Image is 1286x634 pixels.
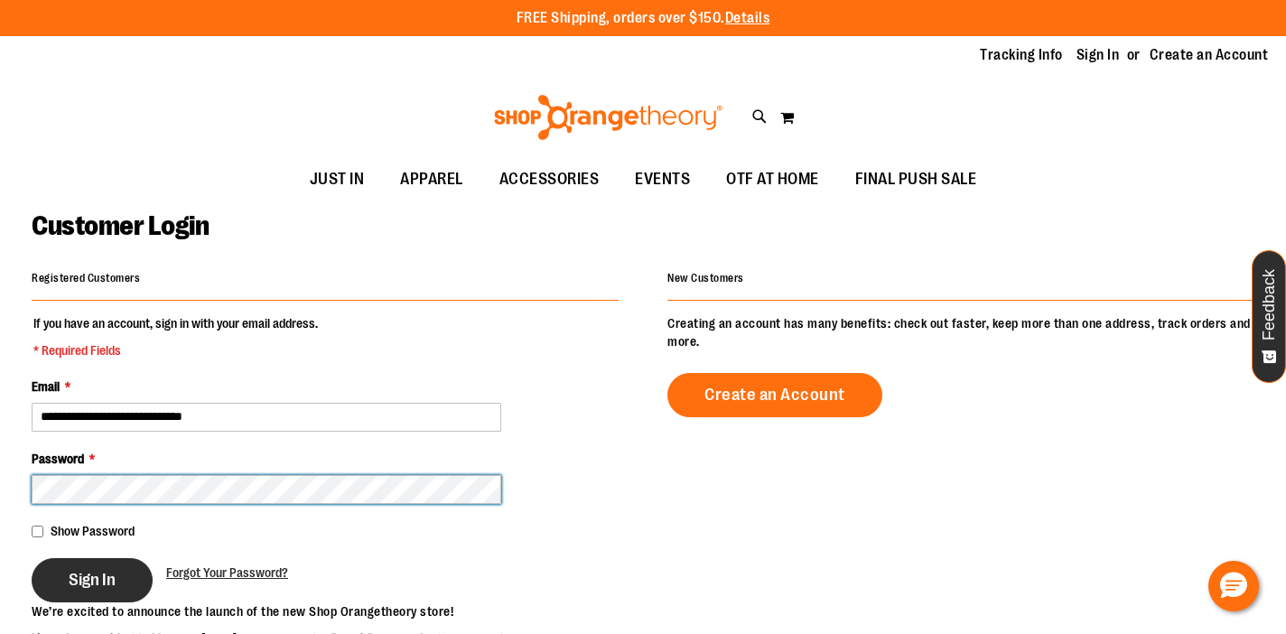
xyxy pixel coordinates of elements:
[51,524,135,538] span: Show Password
[667,373,882,417] a: Create an Account
[32,314,320,359] legend: If you have an account, sign in with your email address.
[837,159,995,200] a: FINAL PUSH SALE
[704,385,845,405] span: Create an Account
[980,45,1063,65] a: Tracking Info
[32,272,140,284] strong: Registered Customers
[32,452,84,466] span: Password
[1150,45,1269,65] a: Create an Account
[32,558,153,602] button: Sign In
[726,159,819,200] span: OTF AT HOME
[382,159,481,200] a: APPAREL
[69,570,116,590] span: Sign In
[166,564,288,582] a: Forgot Your Password?
[1261,269,1278,340] span: Feedback
[499,159,600,200] span: ACCESSORIES
[667,314,1254,350] p: Creating an account has many benefits: check out faster, keep more than one address, track orders...
[400,159,463,200] span: APPAREL
[1208,561,1259,611] button: Hello, have a question? Let’s chat.
[32,379,60,394] span: Email
[708,159,837,200] a: OTF AT HOME
[1252,250,1286,383] button: Feedback - Show survey
[635,159,690,200] span: EVENTS
[667,272,744,284] strong: New Customers
[32,602,643,620] p: We’re excited to announce the launch of the new Shop Orangetheory store!
[310,159,365,200] span: JUST IN
[855,159,977,200] span: FINAL PUSH SALE
[1076,45,1120,65] a: Sign In
[517,8,770,29] p: FREE Shipping, orders over $150.
[617,159,708,200] a: EVENTS
[32,210,209,241] span: Customer Login
[725,10,770,26] a: Details
[292,159,383,200] a: JUST IN
[33,341,318,359] span: * Required Fields
[481,159,618,200] a: ACCESSORIES
[491,95,725,140] img: Shop Orangetheory
[166,565,288,580] span: Forgot Your Password?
